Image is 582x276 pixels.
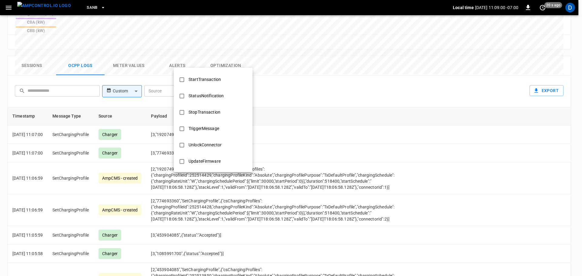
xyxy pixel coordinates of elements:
[185,156,224,167] div: UpdateFirmware
[185,139,225,151] div: UnlockConnector
[185,74,225,85] div: StartTransaction
[185,90,227,101] div: StatusNotification
[185,107,224,118] div: StopTransaction
[185,123,223,134] div: TriggerMessage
